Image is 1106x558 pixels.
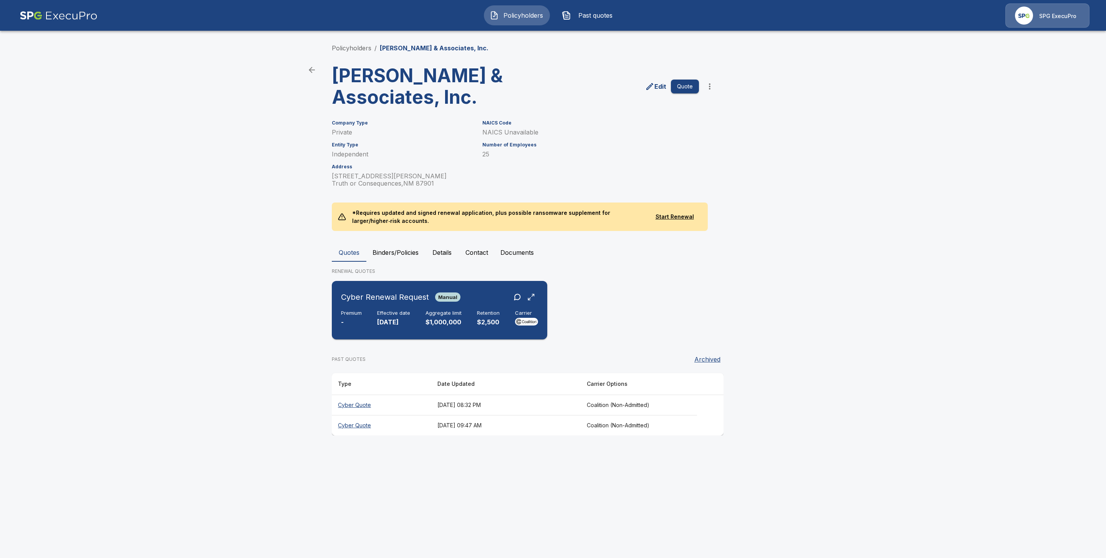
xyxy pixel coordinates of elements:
th: Coalition (Non-Admitted) [581,395,697,415]
h6: Company Type [332,120,473,126]
button: Binders/Policies [366,243,425,262]
button: Archived [691,352,724,367]
a: edit [644,80,668,93]
a: Policyholders [332,44,371,52]
button: Quote [671,80,699,94]
p: Private [332,129,473,136]
img: AA Logo [20,3,98,28]
th: Cyber Quote [332,415,431,435]
button: Policyholders IconPolicyholders [484,5,550,25]
h6: Effective date [377,310,410,316]
span: Manual [435,294,460,300]
a: Agency IconSPG ExecuPro [1005,3,1089,28]
nav: breadcrumb [332,43,488,53]
h3: [PERSON_NAME] & Associates, Inc. [332,65,522,108]
img: Past quotes Icon [562,11,571,20]
h6: Cyber Renewal Request [341,291,429,303]
table: responsive table [332,373,724,435]
li: / [374,43,377,53]
span: Policyholders [502,11,544,20]
p: [DATE] [377,318,410,327]
h6: Entity Type [332,142,473,148]
p: $1,000,000 [426,318,462,327]
h6: Retention [477,310,500,316]
th: Coalition (Non-Admitted) [581,415,697,435]
button: more [702,79,717,94]
h6: Carrier [515,310,538,316]
p: [PERSON_NAME] & Associates, Inc. [380,43,488,53]
p: Edit [654,82,666,91]
button: Details [425,243,459,262]
p: PAST QUOTES [332,356,366,363]
p: [STREET_ADDRESS][PERSON_NAME] Truth or Consequences , NM 87901 [332,173,473,187]
th: Cyber Quote [332,395,431,415]
span: Past quotes [574,11,616,20]
p: RENEWAL QUOTES [332,268,774,275]
th: Carrier Options [581,373,697,395]
div: policyholder tabs [332,243,774,262]
a: back [304,62,320,78]
p: NAICS Unavailable [482,129,699,136]
p: *Requires updated and signed renewal application, plus possible ransomware supplement for larger/... [346,203,647,231]
img: Policyholders Icon [490,11,499,20]
h6: Number of Employees [482,142,699,148]
img: Agency Icon [1015,7,1033,25]
p: - [341,318,362,327]
button: Quotes [332,243,366,262]
button: Past quotes IconPast quotes [556,5,622,25]
button: Start Renewal [647,210,702,224]
h6: NAICS Code [482,120,699,126]
p: Independent [332,151,473,158]
img: Carrier [515,318,538,325]
th: Date Updated [431,373,581,395]
button: Documents [494,243,540,262]
p: 25 [482,151,699,158]
h6: Address [332,164,473,169]
th: Type [332,373,431,395]
button: Contact [459,243,494,262]
th: [DATE] 08:32 PM [431,395,581,415]
th: [DATE] 09:47 AM [431,415,581,435]
p: SPG ExecuPro [1039,12,1076,20]
h6: Premium [341,310,362,316]
p: $2,500 [477,318,500,327]
h6: Aggregate limit [426,310,462,316]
